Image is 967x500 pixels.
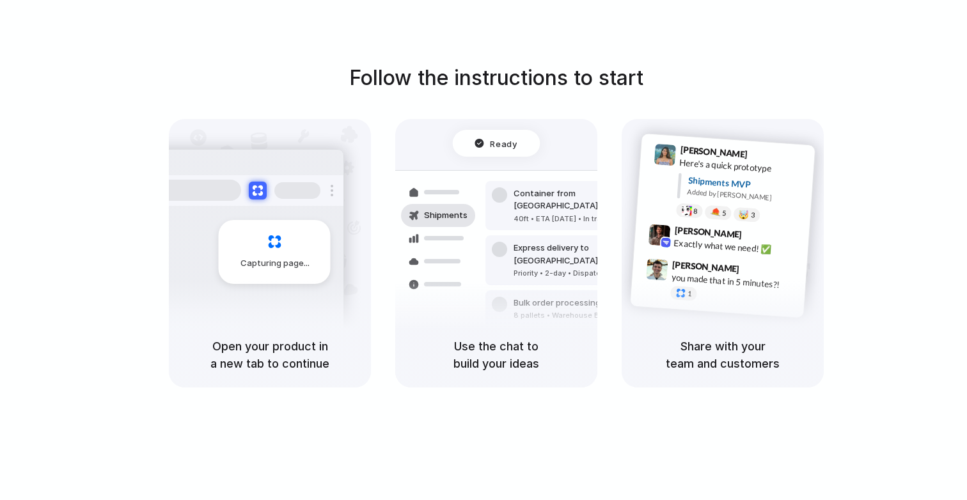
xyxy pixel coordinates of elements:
[739,210,750,219] div: 🤯
[688,290,692,297] span: 1
[411,338,582,372] h5: Use the chat to build your ideas
[637,338,808,372] h5: Share with your team and customers
[672,257,740,276] span: [PERSON_NAME]
[491,137,517,150] span: Ready
[514,297,633,309] div: Bulk order processing
[671,270,799,292] div: you made that in 5 minutes?!
[751,149,778,164] span: 9:41 AM
[680,143,748,161] span: [PERSON_NAME]
[240,257,311,270] span: Capturing page
[693,207,698,214] span: 8
[184,338,356,372] h5: Open your product in a new tab to continue
[514,268,652,279] div: Priority • 2-day • Dispatched
[679,156,807,178] div: Here's a quick prototype
[743,263,769,279] span: 9:47 AM
[673,236,801,258] div: Exactly what we need! ✅
[349,63,643,93] h1: Follow the instructions to start
[746,229,772,244] span: 9:42 AM
[751,212,755,219] span: 3
[514,187,652,212] div: Container from [GEOGRAPHIC_DATA]
[687,187,805,205] div: Added by [PERSON_NAME]
[514,310,633,321] div: 8 pallets • Warehouse B • Packed
[424,209,468,222] span: Shipments
[674,223,742,242] span: [PERSON_NAME]
[514,214,652,224] div: 40ft • ETA [DATE] • In transit
[722,210,727,217] span: 5
[514,242,652,267] div: Express delivery to [GEOGRAPHIC_DATA]
[688,174,806,195] div: Shipments MVP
